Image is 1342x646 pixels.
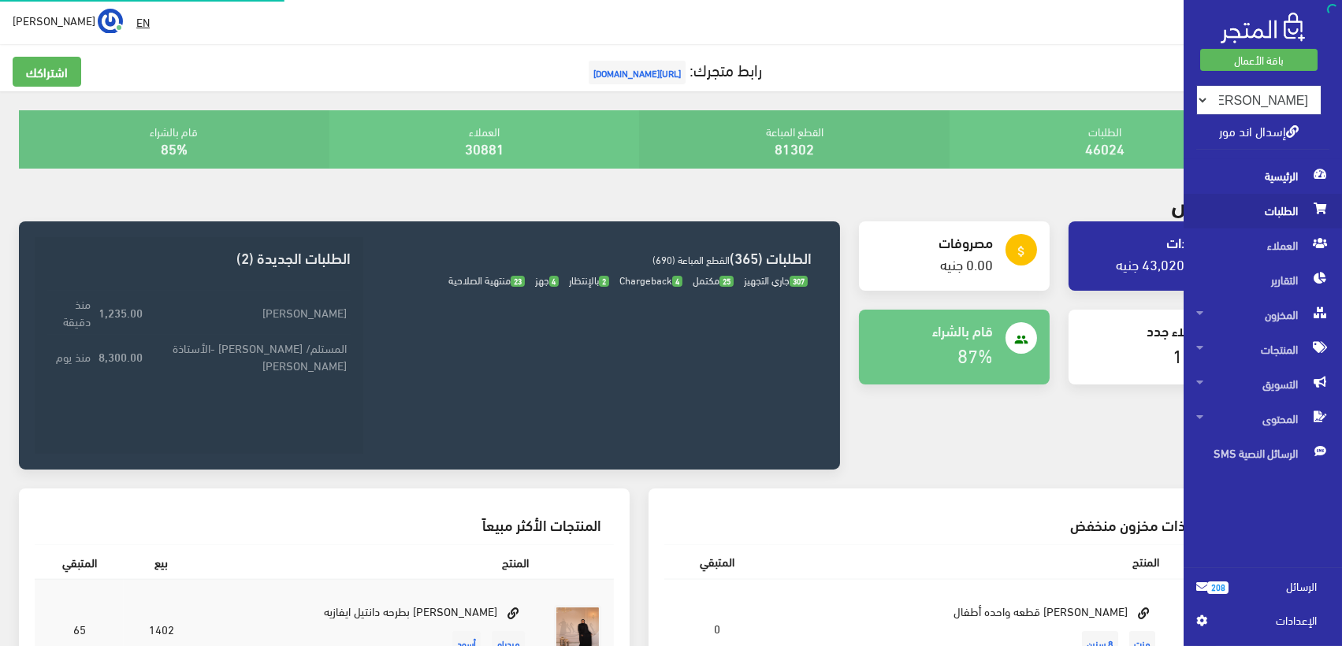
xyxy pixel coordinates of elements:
[535,270,559,289] span: جهز
[790,276,808,288] span: 307
[872,322,993,338] h4: قام بالشراء
[957,337,993,371] a: 87%
[13,10,95,30] span: [PERSON_NAME]
[161,135,188,161] a: 85%
[13,8,123,33] a: ... [PERSON_NAME]
[1219,119,1299,142] a: إسدال اند مور
[1196,436,1329,471] span: الرسائل النصية SMS
[1171,187,1260,215] h2: أغسطس
[136,12,150,32] u: EN
[130,8,156,36] a: EN
[47,517,601,532] h3: المنتجات الأكثر مبيعاً
[1184,298,1342,332] a: المخزون
[1184,263,1342,298] a: التقارير
[744,270,808,289] span: جاري التجهيز
[511,276,525,288] span: 23
[1184,332,1342,367] a: المنتجات
[1116,251,1203,277] a: 43,020.00 جنيه
[940,251,993,277] a: 0.00 جنيه
[599,276,609,288] span: 2
[99,347,143,365] strong: 8,300.00
[672,276,682,288] span: 4
[1184,228,1342,263] a: العملاء
[1200,49,1318,71] a: باقة الأعمال
[1196,263,1329,298] span: التقارير
[1220,611,1317,629] span: اﻹعدادات
[13,57,81,87] a: اشتراكك
[652,250,730,269] span: القطع المباعة (690)
[1184,159,1342,194] a: الرئيسية
[448,270,525,289] span: منتهية الصلاحية
[1196,194,1329,228] span: الطلبات
[19,110,329,169] div: قام بالشراء
[872,234,993,250] h4: مصروفات
[329,110,640,169] div: العملاء
[693,270,734,289] span: مكتمل
[99,303,143,321] strong: 1,235.00
[1014,332,1028,347] i: people
[47,250,351,265] h3: الطلبات الجديدة (2)
[199,544,542,579] th: المنتج
[1196,577,1329,611] a: 208 الرسائل
[1196,298,1329,332] span: المخزون
[377,250,812,265] h3: الطلبات (365)
[1184,194,1342,228] a: الطلبات
[147,291,351,334] td: [PERSON_NAME]
[1081,322,1203,338] h4: عملاء جدد
[1196,159,1329,194] span: الرئيسية
[549,276,559,288] span: 4
[1221,13,1305,43] img: .
[47,334,95,377] td: منذ يوم
[1207,581,1229,594] span: 208
[719,276,734,288] span: 25
[1196,611,1329,637] a: اﻹعدادات
[98,9,123,34] img: ...
[950,110,1260,169] div: الطلبات
[47,291,95,334] td: منذ دقيقة
[619,270,682,289] span: Chargeback
[769,544,1172,578] th: المنتج
[1196,332,1329,367] span: المنتجات
[589,61,686,84] span: [URL][DOMAIN_NAME]
[1085,135,1125,161] a: 46024
[35,544,124,579] th: المتبقي
[585,54,762,84] a: رابط متجرك:[URL][DOMAIN_NAME]
[677,517,1231,532] h3: منتجات ذات مخزون منخفض
[1184,436,1342,471] a: الرسائل النصية SMS
[1081,234,1203,250] h4: إيرادات
[1241,577,1317,595] span: الرسائل
[124,544,199,579] th: بيع
[1196,228,1329,263] span: العملاء
[569,270,609,289] span: بالإنتظار
[147,334,351,377] td: المستلم/ [PERSON_NAME] -الأستاذة [PERSON_NAME]
[1014,244,1028,258] i: attach_money
[664,544,768,578] th: المتبقي
[639,110,950,169] div: القطع المباعة
[775,135,814,161] a: 81302
[1173,337,1203,371] a: 146
[465,135,504,161] a: 30881
[1196,367,1329,402] span: التسويق
[1184,402,1342,436] a: المحتوى
[1196,402,1329,436] span: المحتوى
